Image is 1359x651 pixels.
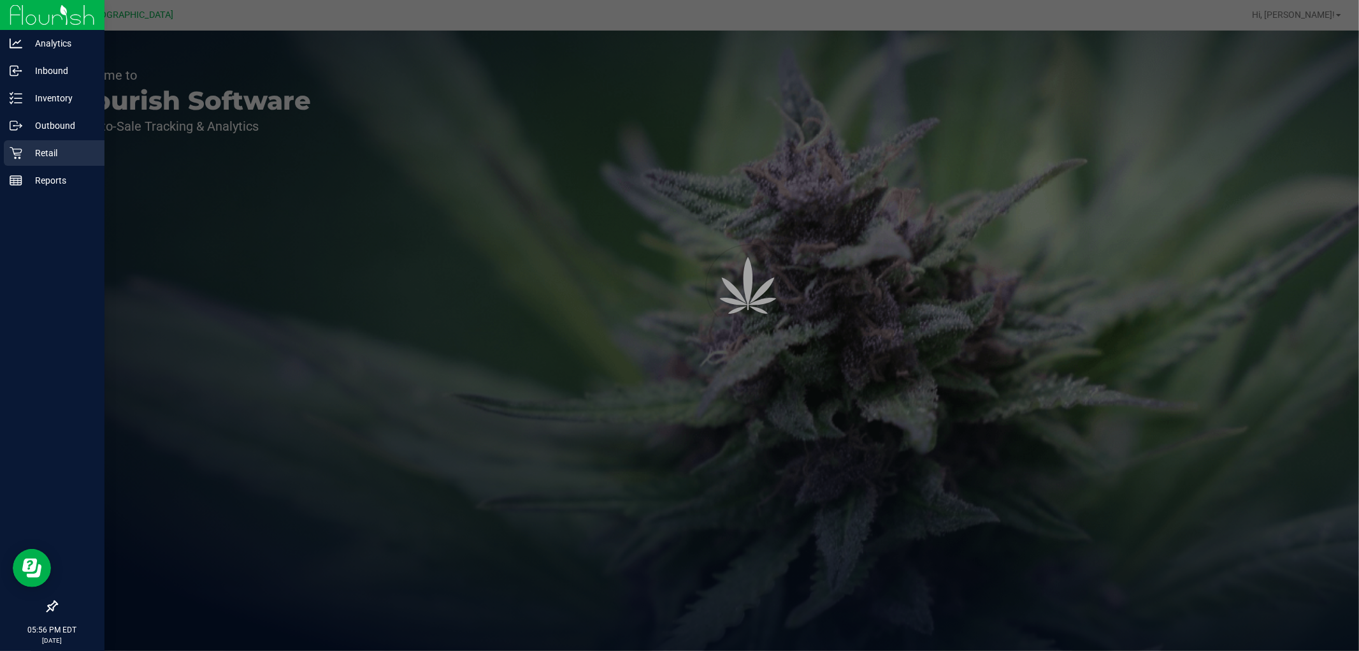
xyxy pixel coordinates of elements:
[10,174,22,187] inline-svg: Reports
[22,145,99,161] p: Retail
[22,118,99,133] p: Outbound
[13,549,51,587] iframe: Resource center
[22,91,99,106] p: Inventory
[22,36,99,51] p: Analytics
[10,92,22,105] inline-svg: Inventory
[10,37,22,50] inline-svg: Analytics
[10,147,22,159] inline-svg: Retail
[10,64,22,77] inline-svg: Inbound
[6,624,99,636] p: 05:56 PM EDT
[22,173,99,188] p: Reports
[22,63,99,78] p: Inbound
[6,636,99,645] p: [DATE]
[10,119,22,132] inline-svg: Outbound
